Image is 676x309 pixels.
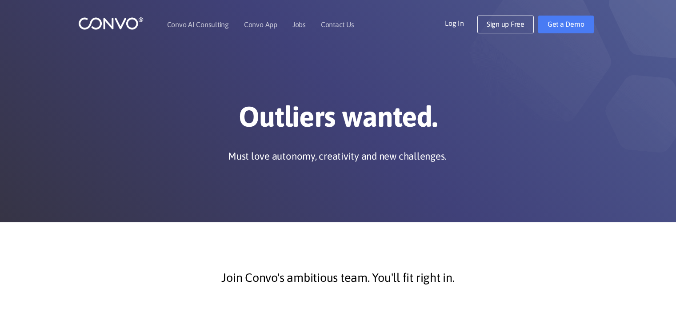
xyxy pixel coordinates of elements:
[78,16,144,30] img: logo_1.png
[477,16,534,33] a: Sign up Free
[321,21,354,28] a: Contact Us
[98,267,578,289] p: Join Convo's ambitious team. You'll fit right in.
[244,21,277,28] a: Convo App
[292,21,306,28] a: Jobs
[538,16,594,33] a: Get a Demo
[167,21,229,28] a: Convo AI Consulting
[92,100,585,140] h1: Outliers wanted.
[445,16,477,30] a: Log In
[228,149,446,163] p: Must love autonomy, creativity and new challenges.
